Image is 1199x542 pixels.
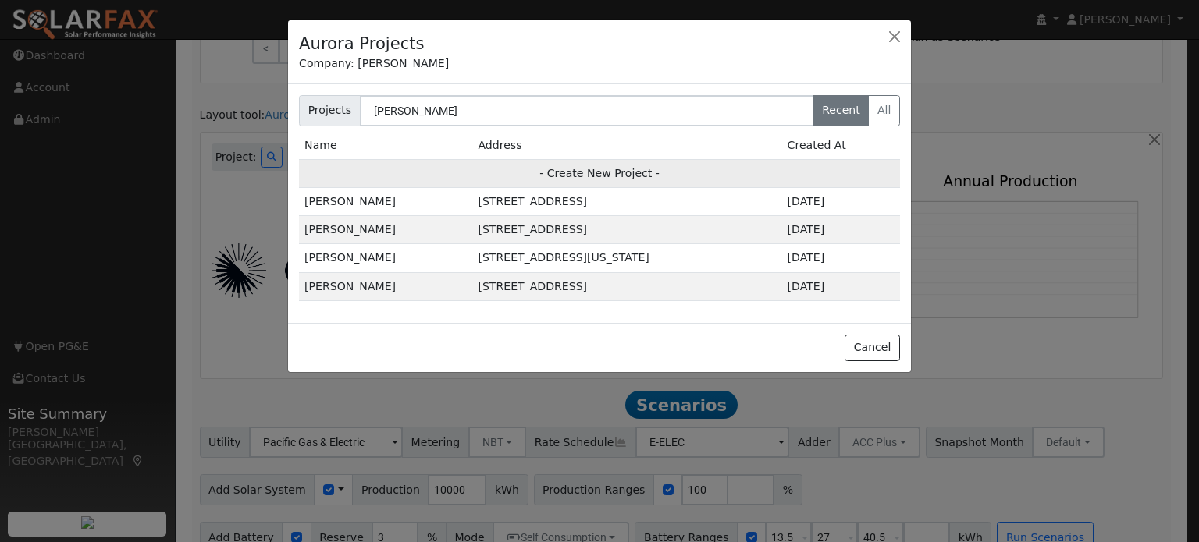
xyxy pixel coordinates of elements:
[299,159,900,187] td: - Create New Project -
[782,132,900,160] td: Created At
[299,272,472,300] td: [PERSON_NAME]
[782,188,900,216] td: 3m
[472,188,781,216] td: [STREET_ADDRESS]
[782,216,900,244] td: 3m
[782,244,900,272] td: 3m
[299,55,900,72] div: Company: [PERSON_NAME]
[299,244,472,272] td: [PERSON_NAME]
[299,188,472,216] td: [PERSON_NAME]
[472,216,781,244] td: [STREET_ADDRESS]
[299,95,361,126] span: Projects
[472,272,781,300] td: [STREET_ADDRESS]
[813,95,870,126] label: Recent
[845,335,900,361] button: Cancel
[299,31,425,56] h4: Aurora Projects
[472,244,781,272] td: [STREET_ADDRESS][US_STATE]
[299,216,472,244] td: [PERSON_NAME]
[299,132,472,160] td: Name
[782,272,900,300] td: 3m
[472,132,781,160] td: Address
[868,95,900,126] label: All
